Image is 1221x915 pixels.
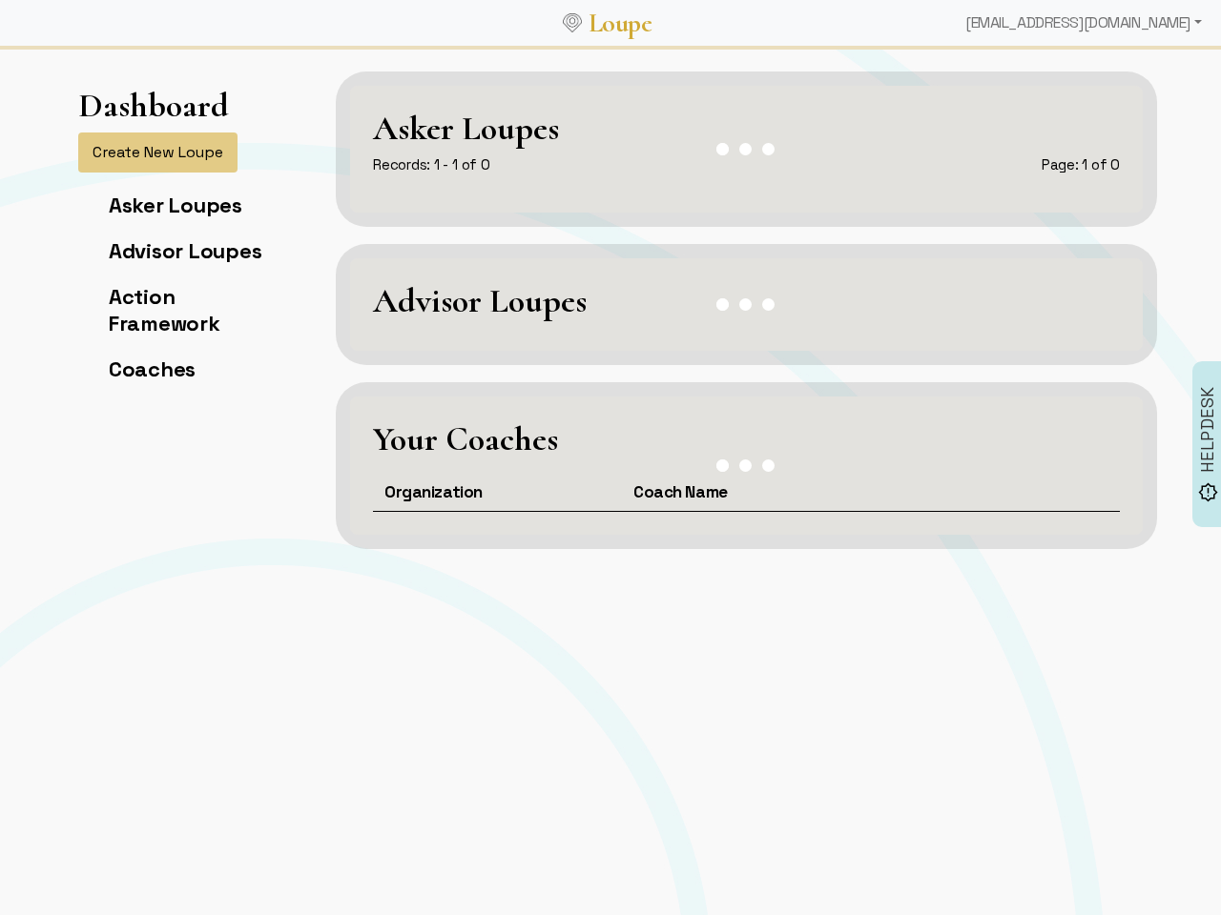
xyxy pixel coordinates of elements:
[109,356,196,382] a: Coaches
[1198,482,1218,502] img: brightness_alert_FILL0_wght500_GRAD0_ops.svg
[109,237,261,264] a: Advisor Loupes
[563,13,582,32] img: Loupe Logo
[958,4,1210,42] div: [EMAIL_ADDRESS][DOMAIN_NAME]
[78,86,229,125] h1: Dashboard
[109,283,220,336] a: Action Framework
[582,6,658,41] a: Loupe
[78,132,238,173] button: Create New Loupe
[78,86,286,401] app-left-page-nav: Dashboard
[109,192,242,218] a: Asker Loupes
